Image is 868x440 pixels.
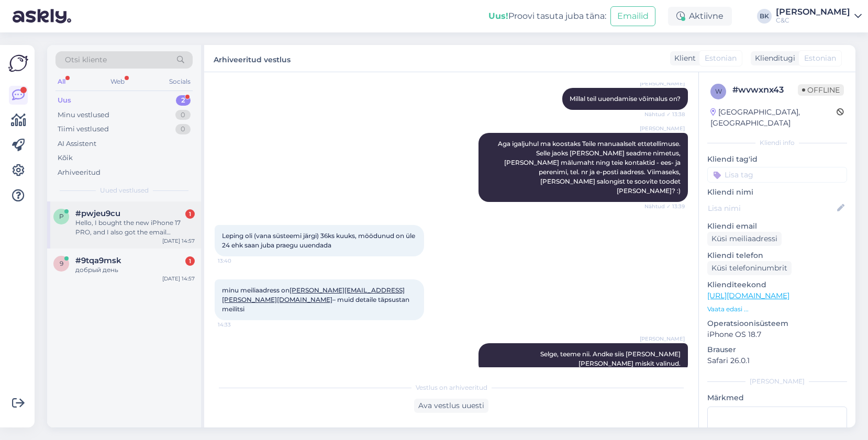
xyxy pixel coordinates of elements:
p: Kliendi tag'id [707,154,847,165]
p: Kliendi nimi [707,187,847,198]
div: Klienditugi [751,53,795,64]
div: 0 [175,124,191,134]
a: [PERSON_NAME]C&C [776,8,862,25]
span: Aga igaljuhul ma koostaks Teile manuaalselt ettetellimuse. Selle jaoks [PERSON_NAME] seadme nimet... [498,140,682,195]
button: Emailid [610,6,655,26]
div: Kliendi info [707,138,847,148]
b: Uus! [488,11,508,21]
div: 1 [185,209,195,219]
div: Minu vestlused [58,110,109,120]
div: [PERSON_NAME] [776,8,850,16]
input: Lisa nimi [708,202,835,214]
span: w [715,87,722,95]
p: iPhone OS 18.7 [707,329,847,340]
a: [PERSON_NAME][EMAIL_ADDRESS][PERSON_NAME][DOMAIN_NAME] [222,286,405,303]
a: [URL][DOMAIN_NAME] [707,291,789,300]
span: Vestlus on arhiveeritud [416,383,487,392]
label: Arhiveeritud vestlus [214,51,291,65]
p: Safari 26.0.1 [707,355,847,366]
span: p [59,212,64,220]
div: Tiimi vestlused [58,124,109,134]
div: [PERSON_NAME] [707,377,847,386]
div: AI Assistent [58,139,96,149]
div: [DATE] 14:57 [162,275,195,283]
span: Millal teil uuendamise võimalus on? [570,95,681,103]
span: Otsi kliente [65,54,107,65]
div: добрый день [75,265,195,275]
input: Lisa tag [707,167,847,183]
span: Uued vestlused [100,186,149,195]
div: Arhiveeritud [58,167,101,178]
div: Küsi meiliaadressi [707,232,782,246]
div: [DATE] 14:57 [162,237,195,245]
div: Aktiivne [668,7,732,26]
div: All [55,75,68,88]
div: 1 [185,256,195,266]
span: Leping oli (vana süsteemi järgi) 36ks kuuks, möödunud on üle 24 ehk saan juba praegu uuendada [222,232,417,249]
p: Klienditeekond [707,279,847,290]
div: Proovi tasuta juba täna: [488,10,606,22]
div: BK [757,9,772,24]
p: Kliendi email [707,221,847,232]
div: Kõik [58,153,73,163]
p: Brauser [707,344,847,355]
div: Klient [670,53,696,64]
div: Küsi telefoninumbrit [707,261,792,275]
p: Kliendi telefon [707,250,847,261]
span: 14:33 [218,321,257,329]
div: Hello, I bought the new iPhone 17 PRO, and I also got the email confirming the order, but I'm not... [75,218,195,237]
span: #pwjeu9cu [75,209,120,218]
p: Märkmed [707,392,847,403]
span: Estonian [804,53,836,64]
div: 0 [175,110,191,120]
div: # wvwxnx43 [732,84,798,96]
img: Askly Logo [8,53,28,73]
span: Nähtud ✓ 13:39 [644,202,685,210]
span: #9tqa9msk [75,256,121,265]
span: [PERSON_NAME] [640,80,685,87]
p: Vaata edasi ... [707,304,847,314]
span: [PERSON_NAME] [640,125,685,132]
span: 9 [60,260,63,267]
p: Operatsioonisüsteem [707,318,847,329]
span: Estonian [705,53,737,64]
div: Socials [167,75,193,88]
span: 13:40 [218,257,257,265]
span: Selge, teeme nii. Andke siis [PERSON_NAME] [PERSON_NAME] miskit valinud. [540,350,682,367]
div: C&C [776,16,850,25]
span: [PERSON_NAME] [640,335,685,343]
div: Ava vestlus uuesti [414,399,488,413]
div: [GEOGRAPHIC_DATA], [GEOGRAPHIC_DATA] [710,107,837,129]
span: Nähtud ✓ 13:38 [644,110,685,118]
div: Web [108,75,127,88]
div: 2 [176,95,191,106]
span: Offline [798,84,844,96]
span: minu meiliaadress on – muid detaile täpsustan meilitsi [222,286,411,313]
div: Uus [58,95,71,106]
